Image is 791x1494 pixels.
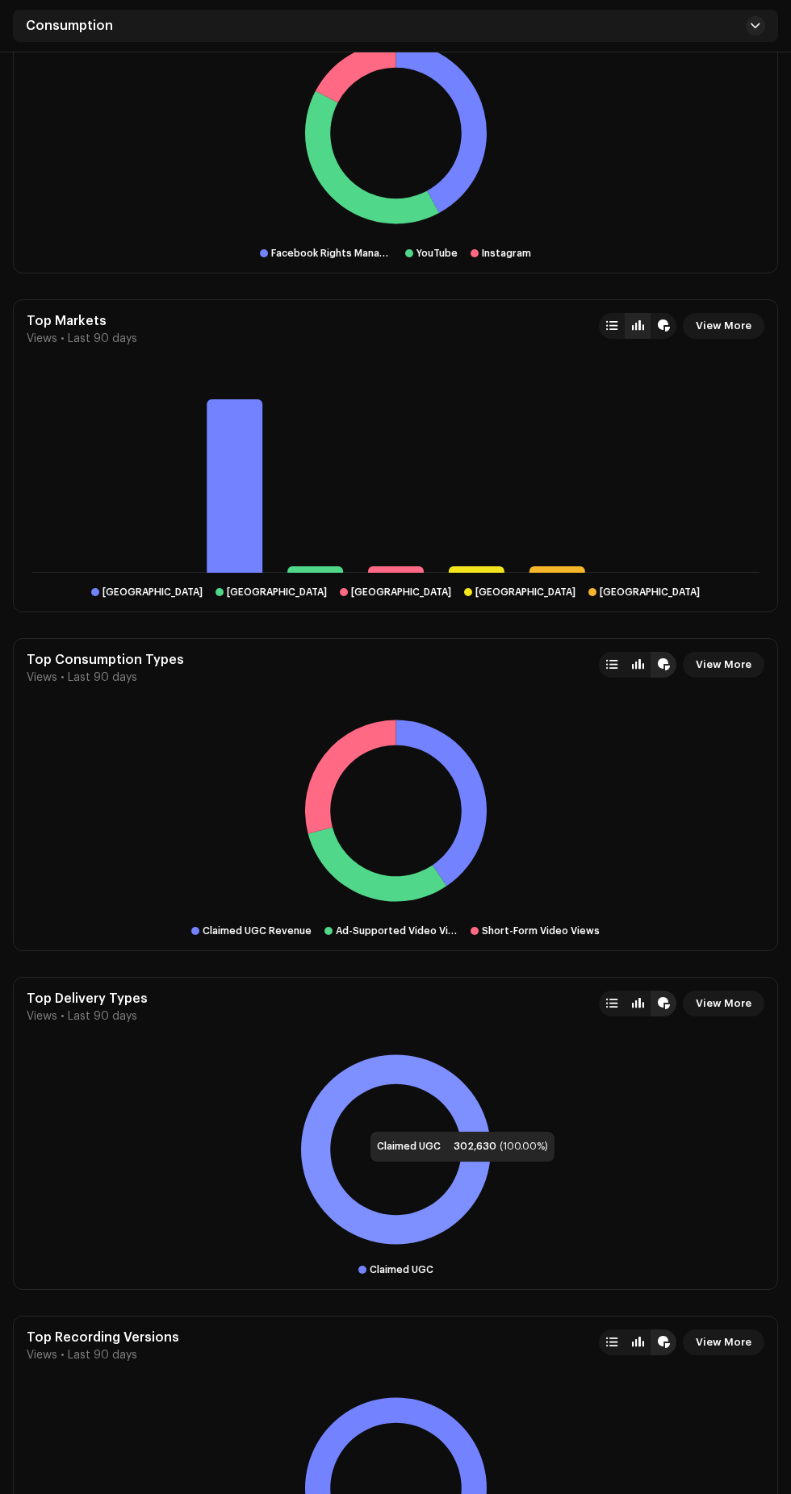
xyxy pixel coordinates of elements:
span: • [61,1349,65,1362]
div: United Arab Emirates [600,586,700,599]
div: Nepal [475,586,575,599]
div: Ad-Supported Video Views [336,924,458,937]
div: Top Consumption Types [27,652,184,668]
button: View More [683,991,764,1016]
div: Top Delivery Types [27,991,148,1007]
div: Top Recording Versions [27,1329,179,1346]
div: YouTube [416,247,458,260]
div: Saudi Arabia [351,586,451,599]
span: Views [27,1349,57,1362]
span: Last 90 days [68,671,137,684]
div: Claimed UGC [370,1263,433,1276]
span: View More [696,310,751,342]
div: India [103,586,203,599]
div: Top Markets [27,313,137,329]
span: Consumption [26,19,113,32]
div: Short-Form Video Views [482,924,600,937]
span: View More [696,649,751,681]
span: Views [27,671,57,684]
button: View More [683,313,764,339]
span: Last 90 days [68,332,137,345]
div: Facebook Rights Manager [271,247,393,260]
span: • [61,1010,65,1023]
span: Last 90 days [68,1349,137,1362]
span: Views [27,332,57,345]
span: Views [27,1010,57,1023]
div: Bangladesh [227,586,327,599]
button: View More [683,1329,764,1355]
button: View More [683,652,764,678]
div: Claimed UGC Revenue [203,924,312,937]
span: • [61,332,65,345]
div: Instagram [482,247,531,260]
span: View More [696,1326,751,1358]
span: Last 90 days [68,1010,137,1023]
span: View More [696,987,751,1020]
span: • [61,671,65,684]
